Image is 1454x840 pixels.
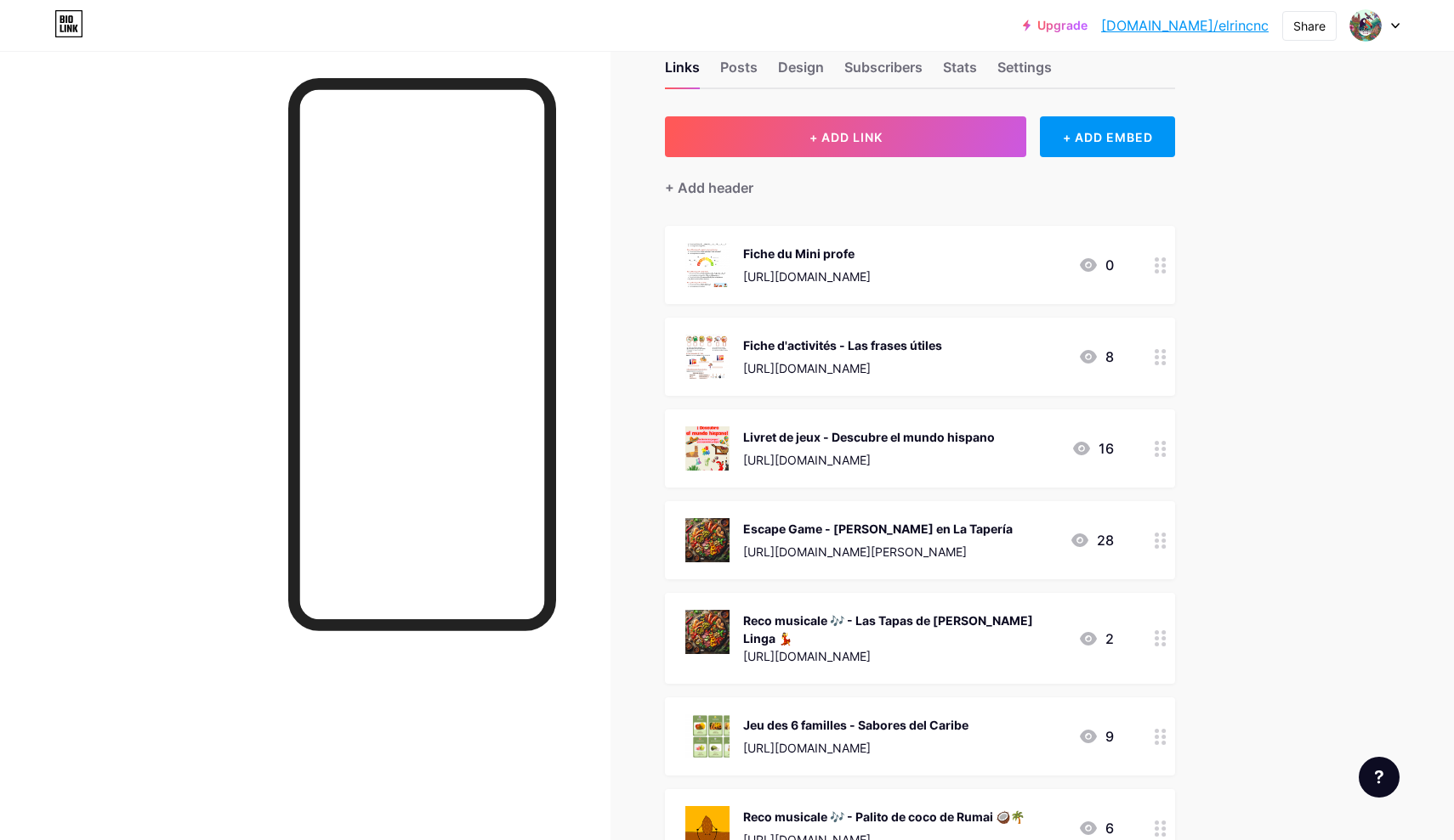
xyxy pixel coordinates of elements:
div: [URL][DOMAIN_NAME] [743,739,968,757]
div: Reco musicale 🎶 - Palito de coco de Rumai 🥥🌴 [743,808,1025,826]
div: 0 [1078,255,1114,275]
div: Links [665,57,700,87]
div: 16 [1071,438,1114,459]
div: Posts [720,57,758,87]
a: Upgrade [1023,19,1088,32]
div: Jeu des 6 familles - Sabores del Caribe [743,716,968,734]
div: 9 [1078,726,1114,747]
div: 2 [1078,629,1114,649]
div: + Add header [665,178,753,198]
button: + ADD LINK [665,116,1026,157]
div: [URL][DOMAIN_NAME] [743,268,871,285]
div: Fiche du Mini profe [743,245,871,262]
div: Livret de jeux - Descubre el mundo hispano [743,428,995,446]
span: + ADD LINK [809,130,883,144]
img: Livret de jeux - Descubre el mundo hispano [685,426,730,471]
div: [URL][DOMAIN_NAME] [743,359,942,377]
div: Stats [943,57,977,87]
div: + ADD EMBED [1040,116,1175,157]
div: Escape Game - [PERSON_NAME] en La Tapería [743,520,1013,538]
div: Share [1293,17,1326,35]
img: Fiche d'activités - Las frases útiles [685,335,730,379]
div: 8 [1078,347,1114,367]
div: Settings [997,57,1052,87]
div: 28 [1070,530,1114,550]
img: Escape Game - Pánico en La Tapería [685,518,730,562]
div: 6 [1078,818,1114,838]
img: Reco musicale 🎶 - Las Tapas de El Combo Linga 💃 [685,610,730,654]
img: Jeu des 6 familles - Sabores del Caribe [685,714,730,758]
div: [URL][DOMAIN_NAME][PERSON_NAME] [743,543,1013,561]
div: [URL][DOMAIN_NAME] [743,647,1065,665]
img: El Rincón Creativo de Leila [1349,9,1382,42]
div: Reco musicale 🎶 - Las Tapas de [PERSON_NAME] Linga 💃 [743,612,1065,647]
div: Fiche d'activités - Las frases útiles [743,336,942,354]
div: [URL][DOMAIN_NAME] [743,451,995,469]
a: [DOMAIN_NAME]/elrincnc [1101,15,1269,36]
div: Design [778,57,824,87]
div: Subscribers [844,57,923,87]
img: Fiche du Mini profe [685,243,730,287]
